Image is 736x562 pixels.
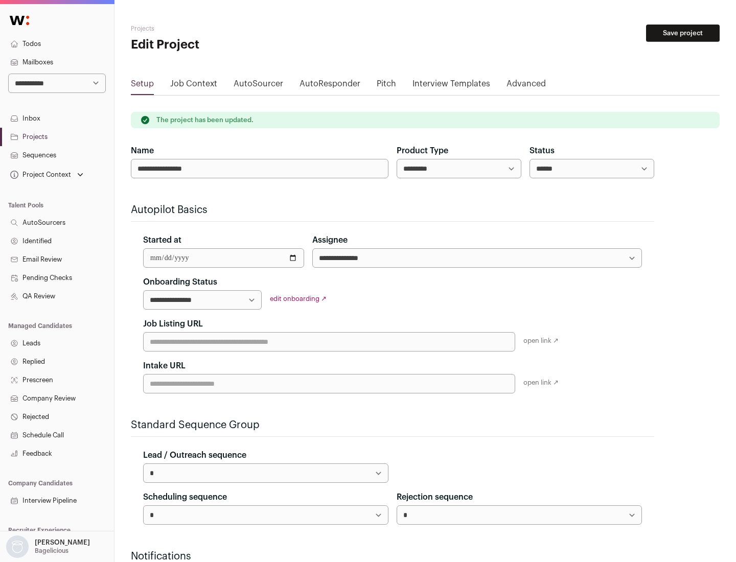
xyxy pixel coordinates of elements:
p: Bagelicious [35,547,68,555]
h1: Edit Project [131,37,327,53]
label: Assignee [312,234,348,246]
h2: Standard Sequence Group [131,418,654,432]
label: Product Type [397,145,448,157]
label: Started at [143,234,181,246]
button: Save project [646,25,720,42]
a: AutoResponder [300,78,360,94]
a: AutoSourcer [234,78,283,94]
label: Intake URL [143,360,186,372]
img: nopic.png [6,535,29,558]
label: Onboarding Status [143,276,217,288]
p: [PERSON_NAME] [35,538,90,547]
button: Open dropdown [4,535,92,558]
a: Advanced [507,78,546,94]
h2: Projects [131,25,327,33]
img: Wellfound [4,10,35,31]
label: Lead / Outreach sequence [143,449,246,461]
label: Name [131,145,154,157]
a: Job Context [170,78,217,94]
label: Scheduling sequence [143,491,227,503]
button: Open dropdown [8,168,85,182]
a: Interview Templates [412,78,490,94]
a: Pitch [377,78,396,94]
a: Setup [131,78,154,94]
h2: Autopilot Basics [131,203,654,217]
label: Rejection sequence [397,491,473,503]
label: Status [530,145,555,157]
div: Project Context [8,171,71,179]
p: The project has been updated. [156,116,254,124]
a: edit onboarding ↗ [270,295,327,302]
label: Job Listing URL [143,318,203,330]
